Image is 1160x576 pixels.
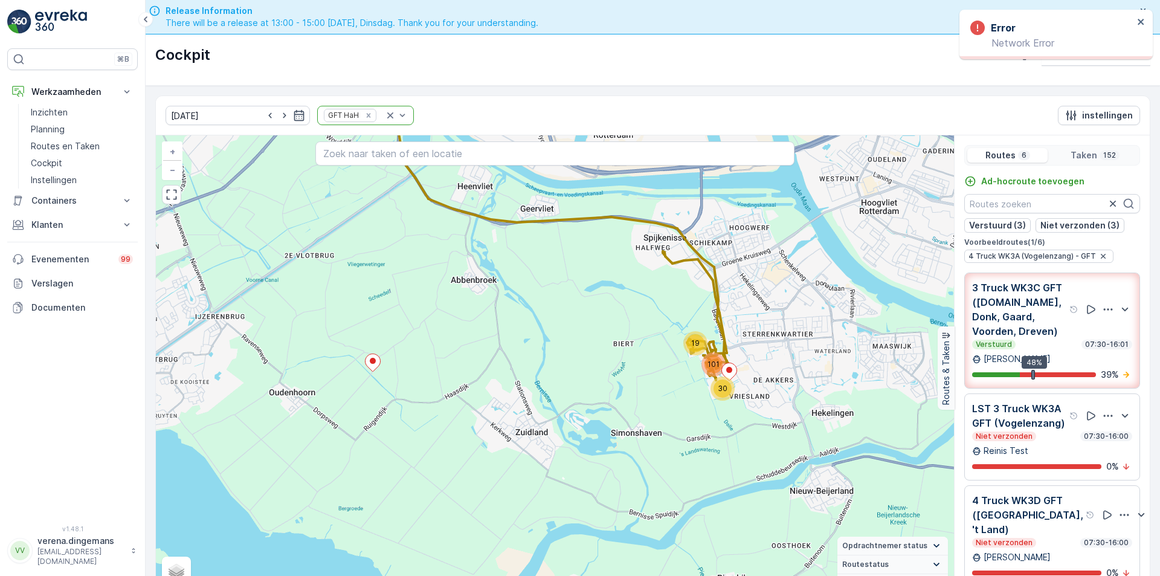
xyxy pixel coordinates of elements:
input: dd/mm/yyyy [166,106,310,125]
p: [EMAIL_ADDRESS][DOMAIN_NAME] [37,547,124,566]
p: Ad-hocroute toevoegen [981,175,1084,187]
button: Containers [7,189,138,213]
p: LST 3 Truck WK3A GFT (Vogelenzang) [972,401,1067,430]
div: help tooltippictogram [1069,411,1079,421]
p: instellingen [1082,109,1133,121]
p: [PERSON_NAME] [984,353,1051,365]
div: Remove GFT HaH [362,111,375,120]
p: 07:30-16:00 [1083,432,1130,441]
a: Planning [26,121,138,138]
p: Instellingen [31,174,77,186]
a: Instellingen [26,172,138,189]
button: VVverena.dingemans[EMAIL_ADDRESS][DOMAIN_NAME] [7,535,138,566]
img: logo_light-DOdMpM7g.png [35,10,87,34]
span: + [170,146,175,157]
p: Verslagen [31,277,133,290]
div: help tooltippictogram [1086,510,1095,520]
span: 30 [718,384,727,393]
a: Documenten [7,296,138,320]
input: Routes zoeken [964,194,1140,213]
button: Klanten [7,213,138,237]
input: Zoek naar taken of een locatie [315,141,794,166]
p: Niet verzonden (3) [1040,219,1120,231]
span: 101 [707,360,720,369]
div: 19 [683,331,707,355]
a: Ad-hocroute toevoegen [964,175,1084,187]
p: Cockpit [31,157,62,169]
span: Routestatus [842,560,889,569]
a: In zoomen [163,143,181,161]
div: 30 [710,377,735,401]
a: Verslagen [7,271,138,296]
p: 3 Truck WK3C GFT ([DOMAIN_NAME], Donk, Gaard, Voorden, Dreven) [972,280,1067,338]
a: Routes en Taken [26,138,138,155]
h3: Error [991,21,1016,35]
p: Cockpit [155,45,210,65]
button: close [1137,17,1145,28]
p: 4 Truck WK3D GFT ([GEOGRAPHIC_DATA], 't Land) [972,493,1083,537]
span: 19 [691,338,700,348]
span: Opdrachtnemer status [842,541,927,551]
p: 152 [1102,150,1117,160]
button: instellingen [1058,106,1140,125]
button: Niet verzonden (3) [1036,218,1124,233]
summary: Routestatus [837,555,948,574]
p: Verstuurd [975,340,1013,349]
p: 99 [121,254,130,264]
p: Reinis Test [984,445,1028,457]
p: Routes [985,149,1016,161]
p: 07:30-16:01 [1084,340,1130,349]
p: Documenten [31,302,133,314]
span: There will be a release at 13:00 - 15:00 [DATE], Dinsdag. Thank you for your understanding. [166,17,538,29]
p: 39 % [1101,369,1119,381]
p: Evenementen [31,253,111,265]
button: Verstuurd (3) [964,218,1031,233]
img: logo [7,10,31,34]
a: Uitzoomen [163,161,181,179]
span: 4 Truck WK3A (Vogelenzang) - GFT [968,251,1096,261]
p: Niet verzonden [975,538,1034,548]
p: Routes & Taken [940,341,952,405]
div: 101 [701,352,726,377]
p: Network Error [970,37,1133,48]
p: Verstuurd (3) [969,219,1026,231]
a: Evenementen99 [7,247,138,271]
summary: Opdrachtnemer status [837,537,948,555]
div: help tooltippictogram [1069,305,1079,314]
p: Routes en Taken [31,140,100,152]
p: Werkzaamheden [31,86,114,98]
p: Taken [1071,149,1097,161]
a: Cockpit [26,155,138,172]
span: Release Information [166,5,538,17]
p: 6 [1020,150,1028,160]
div: VV [10,541,30,560]
span: v 1.48.1 [7,525,138,532]
p: Voorbeeldroutes ( 1 / 6 ) [964,238,1140,247]
p: 07:30-16:00 [1083,538,1130,548]
p: 0 % [1106,461,1119,473]
p: verena.dingemans [37,535,124,547]
p: Planning [31,123,65,135]
span: − [170,164,176,175]
p: Containers [31,195,114,207]
div: 48% [1022,356,1047,369]
a: Inzichten [26,104,138,121]
p: Inzichten [31,106,68,118]
p: Niet verzonden [975,432,1034,441]
p: Klanten [31,219,114,231]
button: Werkzaamheden [7,80,138,104]
p: ⌘B [117,54,129,64]
div: GFT HaH [324,109,361,121]
p: [PERSON_NAME] [984,551,1051,563]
